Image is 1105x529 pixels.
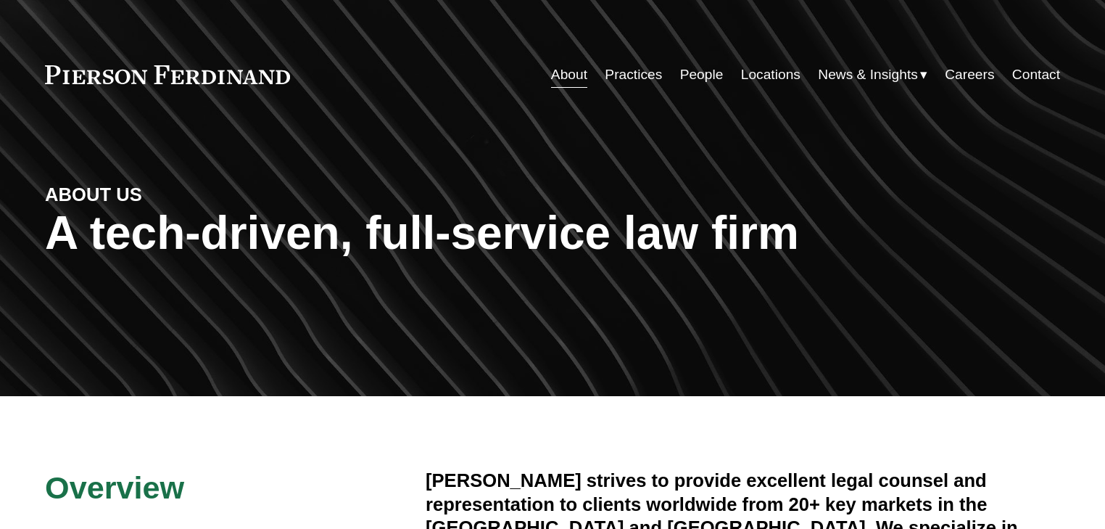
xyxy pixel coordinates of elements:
[605,61,662,89] a: Practices
[680,61,724,89] a: People
[818,61,927,89] a: folder dropdown
[45,207,1060,260] h1: A tech-driven, full-service law firm
[741,61,800,89] a: Locations
[945,61,994,89] a: Careers
[1012,61,1060,89] a: Contact
[45,184,142,205] strong: ABOUT US
[551,61,587,89] a: About
[818,62,918,88] span: News & Insights
[45,470,184,505] span: Overview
